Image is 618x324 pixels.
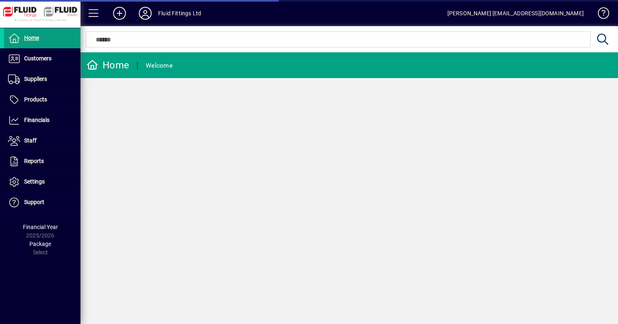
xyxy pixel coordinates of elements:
[4,49,80,69] a: Customers
[4,131,80,151] a: Staff
[24,35,39,41] span: Home
[24,76,47,82] span: Suppliers
[4,69,80,89] a: Suppliers
[24,178,45,185] span: Settings
[24,199,44,205] span: Support
[158,7,201,20] div: Fluid Fittings Ltd
[24,96,47,103] span: Products
[4,90,80,110] a: Products
[24,137,37,144] span: Staff
[107,6,132,21] button: Add
[4,192,80,213] a: Support
[23,224,58,230] span: Financial Year
[592,2,608,28] a: Knowledge Base
[132,6,158,21] button: Profile
[87,59,129,72] div: Home
[24,55,51,62] span: Customers
[146,59,173,72] div: Welcome
[24,117,49,123] span: Financials
[4,172,80,192] a: Settings
[29,241,51,247] span: Package
[24,158,44,164] span: Reports
[4,110,80,130] a: Financials
[4,151,80,171] a: Reports
[447,7,584,20] div: [PERSON_NAME] [EMAIL_ADDRESS][DOMAIN_NAME]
